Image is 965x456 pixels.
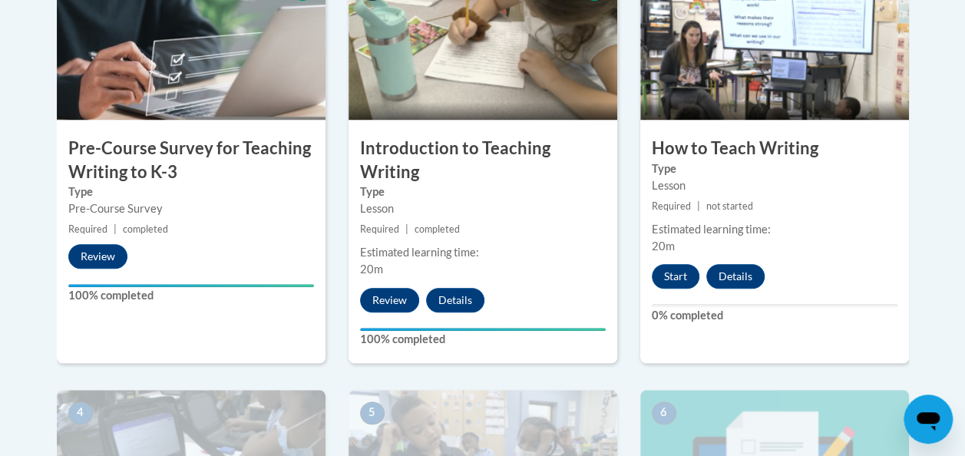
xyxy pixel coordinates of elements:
[652,401,676,425] span: 6
[652,177,897,194] div: Lesson
[652,264,699,289] button: Start
[405,223,408,235] span: |
[706,264,765,289] button: Details
[652,200,691,212] span: Required
[57,137,326,184] h3: Pre-Course Survey for Teaching Writing to K-3
[360,223,399,235] span: Required
[360,183,606,200] label: Type
[652,307,897,324] label: 0% completed
[123,223,168,235] span: completed
[360,288,419,312] button: Review
[360,328,606,331] div: Your progress
[904,395,953,444] iframe: Button to launch messaging window, conversation in progress
[415,223,460,235] span: completed
[68,401,93,425] span: 4
[360,200,606,217] div: Lesson
[68,284,314,287] div: Your progress
[360,331,606,348] label: 100% completed
[114,223,117,235] span: |
[652,240,675,253] span: 20m
[68,244,127,269] button: Review
[652,160,897,177] label: Type
[349,137,617,184] h3: Introduction to Teaching Writing
[697,200,700,212] span: |
[68,200,314,217] div: Pre-Course Survey
[426,288,484,312] button: Details
[68,287,314,304] label: 100% completed
[68,183,314,200] label: Type
[360,263,383,276] span: 20m
[360,401,385,425] span: 5
[706,200,753,212] span: not started
[360,244,606,261] div: Estimated learning time:
[652,221,897,238] div: Estimated learning time:
[68,223,107,235] span: Required
[640,137,909,160] h3: How to Teach Writing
